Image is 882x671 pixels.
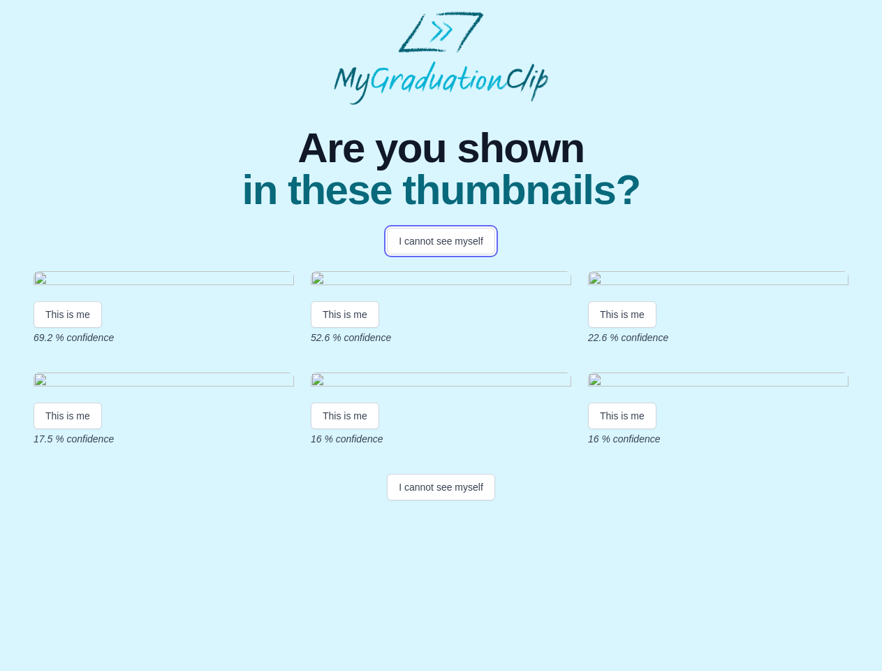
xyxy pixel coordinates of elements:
[34,403,102,429] button: This is me
[387,474,495,500] button: I cannot see myself
[387,228,495,254] button: I cannot see myself
[588,432,848,446] p: 16 % confidence
[34,432,294,446] p: 17.5 % confidence
[34,331,294,345] p: 69.2 % confidence
[34,271,294,290] img: b0646a7d667aab6c9555b8d7dfdd6635f5825bbe.gif
[242,127,640,169] span: Are you shown
[588,373,848,391] img: aa311e5d7929e7a6aa4928dccc80188b758bf64d.gif
[588,271,848,290] img: dedaa65dc47d4d249b7ef468d41cf5ee302d9288.gif
[311,403,379,429] button: This is me
[34,301,102,328] button: This is me
[588,403,656,429] button: This is me
[588,301,656,328] button: This is me
[588,331,848,345] p: 22.6 % confidence
[311,271,571,290] img: e83f69ba914bfe2842e127f13bc9d05cd7a4930a.gif
[242,169,640,211] span: in these thumbnails?
[34,373,294,391] img: d9697468393c61cf0964d293765ab7539e327f14.gif
[311,331,571,345] p: 52.6 % confidence
[311,301,379,328] button: This is me
[311,373,571,391] img: b5ad11ce9a884595425afc8036d3f83aed683f86.gif
[311,432,571,446] p: 16 % confidence
[334,11,549,105] img: MyGraduationClip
